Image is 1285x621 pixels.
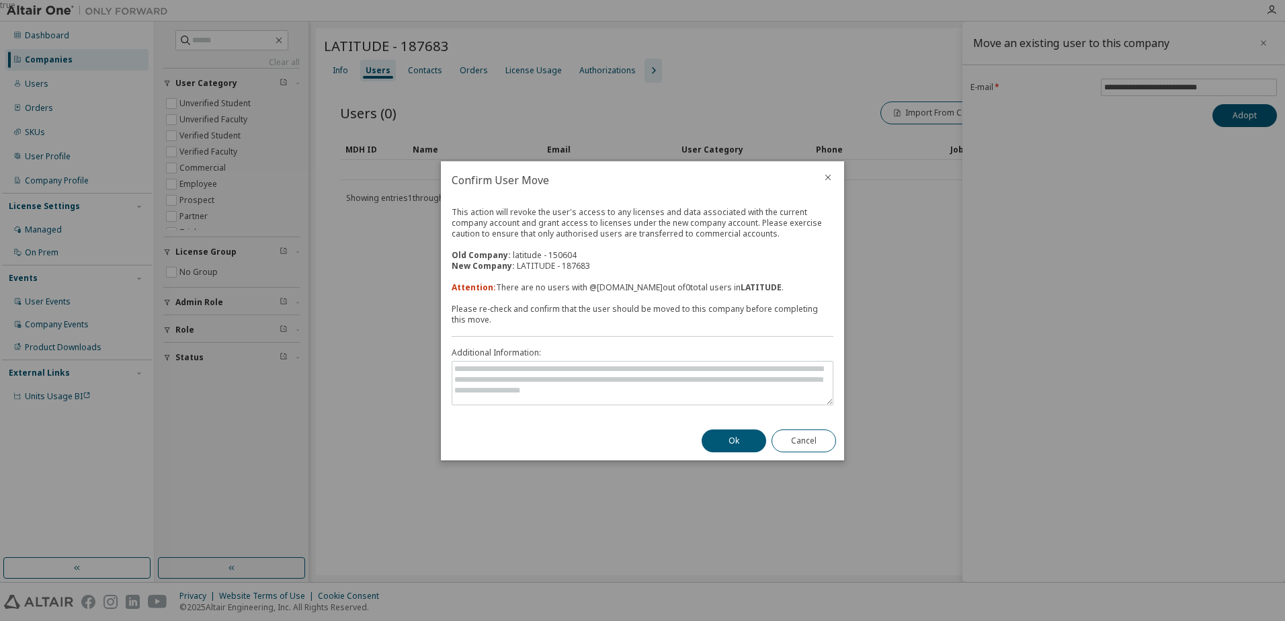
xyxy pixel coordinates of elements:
b: New Company: [452,260,515,272]
strong: LATITUDE [741,282,782,293]
button: close [823,172,833,183]
div: This action will revoke the user's access to any licenses and data associated with the current co... [452,207,833,272]
button: Cancel [772,429,836,452]
b: Attention: [452,282,496,293]
label: Additional Information: [452,347,833,358]
b: Old Company: [452,249,511,261]
button: Ok [702,429,766,452]
div: There are no users with @ [DOMAIN_NAME] out of 0 total users in . Please re-check and confirm tha... [452,282,833,325]
h2: Confirm User Move [441,161,812,199]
